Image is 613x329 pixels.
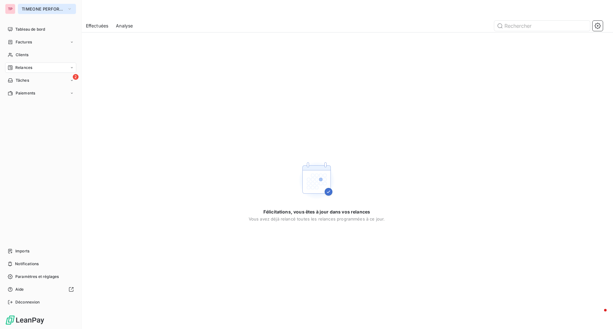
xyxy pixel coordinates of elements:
[15,248,29,254] span: Imports
[5,284,76,295] a: Aide
[15,26,45,32] span: Tableau de bord
[22,6,64,11] span: TIMEONE PERFORMANCE
[15,65,32,71] span: Relances
[249,216,385,221] span: Vous avez déjà relancé toutes les relances programmées à ce jour.
[5,4,15,14] div: TP
[15,287,24,292] span: Aide
[494,21,590,31] input: Rechercher
[16,39,32,45] span: Factures
[263,209,370,215] span: Félicitations, vous êtes à jour dans vos relances
[116,23,133,29] span: Analyse
[15,274,59,280] span: Paramètres et réglages
[296,160,337,201] img: Empty state
[86,23,109,29] span: Effectuées
[16,90,35,96] span: Paiements
[73,74,79,80] span: 2
[15,261,39,267] span: Notifications
[16,52,28,58] span: Clients
[15,299,40,305] span: Déconnexion
[5,315,45,325] img: Logo LeanPay
[16,78,29,83] span: Tâches
[591,307,607,323] iframe: Intercom live chat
